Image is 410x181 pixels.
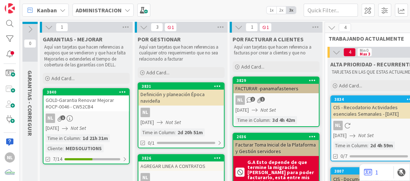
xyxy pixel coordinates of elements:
div: NL [235,95,245,105]
span: GARANTIAS - CORREGUIR [26,70,34,136]
span: 1 [260,97,265,102]
div: 3840 [47,90,129,95]
div: 2036 [233,133,319,140]
img: Visit kanbanzone.com [5,3,15,13]
span: 1 [246,23,258,32]
span: 1 [164,23,177,32]
input: Quick Filter... [304,4,358,17]
span: 1 [56,23,68,32]
div: Min 0 [359,49,368,52]
span: : [367,141,368,149]
span: 4 [343,48,356,57]
div: Time in Column [46,134,80,142]
span: : [80,134,81,142]
span: Add Card... [241,63,264,70]
span: 1x [267,7,276,14]
span: : [269,116,271,124]
div: 3831 [142,84,224,89]
span: POR FACTURAR A CLIENTES [233,36,304,43]
span: [DATE] [333,132,347,139]
div: 3831Definición y planeación Época navideña [138,83,224,106]
a: 1 [364,168,378,177]
span: 0 [24,39,36,48]
span: Add Card... [51,75,75,82]
span: 0/7 [340,152,347,160]
div: NL [46,114,55,123]
div: 3840GOLD-Garantia Renovar Mejorar #OCP-0046 - CW52CB4 [43,89,129,111]
span: 0/1 [148,139,155,147]
i: Not Set [260,107,276,113]
div: GOLD-Garantia Renovar Mejorar #OCP-0046 - CW52CB4 [43,95,129,111]
span: 1 [60,115,65,120]
div: 3826 [142,156,224,161]
div: 2d 4h 59m [368,141,395,149]
div: Definición y planeación Época navideña [138,90,224,106]
i: Not Set [166,119,181,126]
p: Aquí van tarjetas que hacen referencia a facturas por crear a clientes y que no [234,44,318,56]
div: AGREGAR LINEA A CONTRATOS [138,161,224,171]
div: Time in Column [235,116,269,124]
div: Cliente [46,144,63,152]
span: 1 [259,23,272,32]
span: : [63,144,64,152]
div: NL [43,114,129,123]
span: 2 [250,97,255,102]
span: Kanban [37,6,57,15]
span: POR GESTIONAR [138,36,181,43]
p: Aquí van tarjetas que hacen referencias a equipos que se vendieron y que hace falta Mejorarles o ... [44,44,128,68]
span: Add Card... [339,82,362,89]
div: 3840 [43,89,129,95]
p: Aquí van tarjetas que hacen referencias a cualquier otro requerimiento que no sea relacionado a f... [139,44,223,62]
span: 7/14 [53,155,62,163]
span: : [175,128,176,136]
span: GARANTIAS - MEJORAR [43,36,102,43]
b: ADMINISTRACION [76,7,122,14]
i: Not Set [71,125,86,131]
i: Not Set [358,132,374,139]
div: NL [138,108,224,117]
div: 3826AGREGAR LINEA A CONTRATOS [138,155,224,171]
img: avatar [5,168,15,178]
span: 3x [286,7,296,14]
div: 2d 20h 51m [176,128,205,136]
div: 3829 [237,78,319,83]
span: Add Card... [146,69,170,76]
div: 2036 [237,134,319,139]
div: 3829 [233,77,319,84]
div: MEDSOLUTIONS [64,144,104,152]
span: [DATE] [235,106,249,114]
div: 3829FACTURAR -panamafasteners [233,77,319,93]
div: 3826 [138,155,224,161]
div: FACTURAR -panamafasteners [233,84,319,93]
div: 1d 21h 31m [81,134,110,142]
span: 2x [276,7,286,14]
div: 3831 [138,83,224,90]
div: NL [141,108,150,117]
span: 3 [151,23,163,32]
span: [DATE] [141,119,154,126]
span: [DATE] [46,124,59,132]
div: Time in Column [141,128,175,136]
div: NL [233,95,319,105]
div: 2036Facturar Toma Inicial de la Plataforma y Gestión servidores [233,133,319,156]
div: Time in Column [333,141,367,149]
div: NL [5,152,15,163]
div: NL [333,121,343,130]
div: Facturar Toma Inicial de la Plataforma y Gestión servidores [233,140,319,156]
div: Max 3 [359,52,370,56]
span: 4 [339,23,351,32]
div: 3d 4h 42m [271,116,297,124]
